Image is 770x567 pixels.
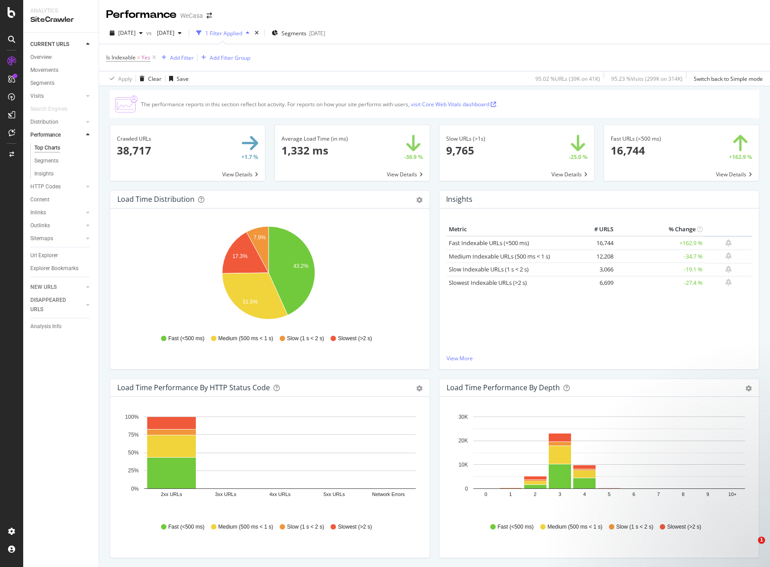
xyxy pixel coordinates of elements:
span: 1 [758,537,765,544]
div: Insights [34,169,54,179]
svg: A chart. [447,411,749,515]
span: Slow (1 s < 2 s) [287,523,324,531]
button: Clear [136,71,161,86]
span: Slow (1 s < 2 s) [287,335,324,342]
button: Segments[DATE] [268,26,329,40]
text: 100% [125,414,139,420]
button: Add Filter [158,52,194,63]
div: [DATE] [309,29,325,37]
text: 17.3% [232,253,248,259]
span: Medium (500 ms < 1 s) [218,523,273,531]
button: [DATE] [153,26,185,40]
div: Load Time Distribution [117,195,195,204]
div: Add Filter Group [210,54,250,62]
div: Apply [118,75,132,83]
div: A chart. [117,223,419,326]
text: 30K [459,414,468,420]
a: Performance [30,130,83,140]
text: 2 [534,492,537,497]
a: visit Core Web Vitals dashboard . [411,100,497,108]
span: 2025 Aug. 30th [118,29,136,37]
a: Analysis Info [30,322,92,331]
text: 0 [465,486,468,492]
text: 25% [128,467,139,474]
div: gear [416,197,422,203]
text: 5xx URLs [323,492,345,497]
text: 0% [131,486,139,492]
iframe: Intercom live chat [740,537,761,558]
td: -34.7 % [616,250,705,263]
text: 31.5% [243,299,258,305]
div: Switch back to Simple mode [694,75,763,83]
div: Sitemaps [30,234,53,243]
div: The performance reports in this section reflect bot activity. For reports on how your site perfor... [141,100,497,108]
th: % Change [616,223,705,236]
td: -19.1 % [616,263,705,276]
div: Clear [148,75,161,83]
div: Performance [106,7,177,22]
a: Slowest Indexable URLs (>2 s) [449,279,527,287]
text: 4 [583,492,586,497]
span: vs [146,29,153,37]
a: Medium Indexable URLs (500 ms < 1 s) [449,252,550,260]
a: Content [30,195,92,204]
text: 50% [128,450,139,456]
text: Network Errors [372,492,405,497]
a: Visits [30,92,83,101]
div: Segments [34,156,58,166]
text: 0 [484,492,487,497]
h4: Insights [446,193,472,205]
td: 12,208 [580,250,616,263]
div: bell-plus [725,252,732,259]
img: CjTTJyXI.png [115,96,137,113]
div: gear [745,385,752,392]
a: Segments [30,79,92,88]
th: # URLS [580,223,616,236]
a: Search Engines [30,104,76,114]
button: [DATE] [106,26,146,40]
span: Fast (<500 ms) [168,335,204,342]
div: bell-plus [725,239,732,246]
a: Movements [30,66,92,75]
a: Url Explorer [30,251,92,260]
div: Analysis Info [30,322,62,331]
button: Switch back to Simple mode [690,71,763,86]
div: Distribution [30,117,58,127]
th: Metric [447,223,580,236]
div: NEW URLS [30,283,57,292]
div: bell-plus [725,279,732,286]
div: Segments [30,79,54,88]
a: Distribution [30,117,83,127]
div: bell-plus [725,266,732,273]
a: Top Charts [34,143,92,153]
span: Slowest (>2 s) [338,523,372,531]
a: View More [447,354,752,362]
div: gear [416,385,422,392]
svg: A chart. [117,411,419,515]
div: Performance [30,130,61,140]
a: Segments [34,156,92,166]
span: Slowest (>2 s) [338,335,372,342]
span: Is Indexable [106,54,136,61]
a: Fast Indexable URLs (<500 ms) [449,239,529,247]
a: Insights [34,169,92,179]
div: Analytics [30,7,91,15]
div: times [253,29,261,38]
text: 4xx URLs [269,492,291,497]
div: SiteCrawler [30,15,91,25]
div: Outlinks [30,221,50,230]
span: 2025 Aug. 20th [153,29,174,37]
button: Apply [106,71,132,86]
span: Segments [282,29,306,37]
text: 3 [559,492,561,497]
td: 6,699 [580,276,616,289]
td: +162.9 % [616,236,705,250]
td: 16,744 [580,236,616,250]
div: Search Engines [30,104,67,114]
div: Load Time Performance by Depth [447,383,560,392]
div: 1 Filter Applied [205,29,242,37]
text: 20K [459,438,468,444]
td: 3,066 [580,263,616,276]
div: WeCasa [180,11,203,20]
